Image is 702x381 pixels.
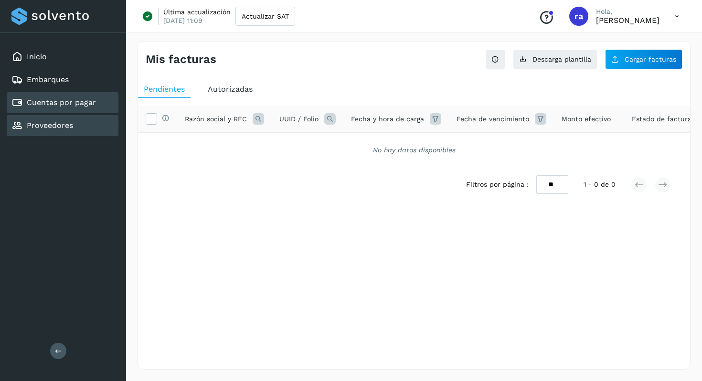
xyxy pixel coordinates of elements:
[208,85,253,94] span: Autorizadas
[235,7,295,26] button: Actualizar SAT
[532,56,591,63] span: Descarga plantilla
[625,56,676,63] span: Cargar facturas
[163,16,202,25] p: [DATE] 11:09
[242,13,289,20] span: Actualizar SAT
[466,180,529,190] span: Filtros por página :
[596,16,659,25] p: raziel alfredo fragoso
[163,8,231,16] p: Última actualización
[562,114,611,124] span: Monto efectivo
[150,145,678,155] div: No hay datos disponibles
[27,98,96,107] a: Cuentas por pagar
[7,46,118,67] div: Inicio
[513,49,597,69] button: Descarga plantilla
[27,121,73,130] a: Proveedores
[7,69,118,90] div: Embarques
[457,114,529,124] span: Fecha de vencimiento
[146,53,216,66] h4: Mis facturas
[7,115,118,136] div: Proveedores
[144,85,185,94] span: Pendientes
[584,180,616,190] span: 1 - 0 de 0
[279,114,319,124] span: UUID / Folio
[605,49,682,69] button: Cargar facturas
[596,8,659,16] p: Hola,
[27,75,69,84] a: Embarques
[351,114,424,124] span: Fecha y hora de carga
[632,114,691,124] span: Estado de factura
[27,52,47,61] a: Inicio
[185,114,247,124] span: Razón social y RFC
[7,92,118,113] div: Cuentas por pagar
